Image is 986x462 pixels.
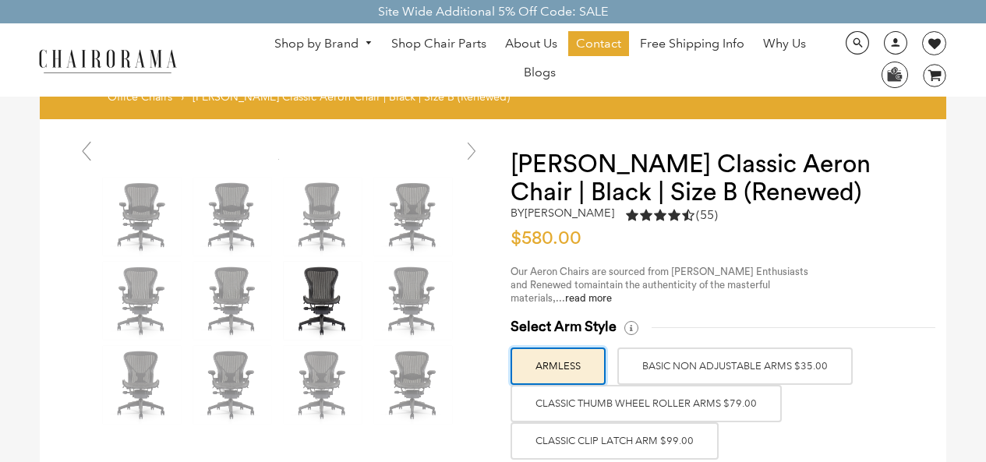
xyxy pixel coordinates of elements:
img: Herman Miller Classic Aeron Chair | Black | Size B (Renewed) - chairorama [374,262,452,340]
span: $580.00 [511,229,581,248]
div: 4.5 rating (55 votes) [626,206,718,224]
img: Herman Miller Classic Aeron Chair | Black | Size B (Renewed) - chairorama [284,178,362,256]
img: Herman Miller Classic Aeron Chair | Black | Size B (Renewed) - chairorama [374,178,452,256]
a: [PERSON_NAME] [525,206,614,220]
img: Herman Miller Classic Aeron Chair | Black | Size B (Renewed) - chairorama [103,178,181,256]
span: Our Aeron Chairs are sourced from [PERSON_NAME] Enthusiasts and Renewed to [511,266,808,290]
span: maintain the authenticity of the masterful materials,... [511,280,770,303]
span: Blogs [524,65,556,81]
span: Shop Chair Parts [391,36,486,52]
span: About Us [505,36,557,52]
label: Classic Thumb Wheel Roller Arms $79.00 [511,385,782,422]
img: Herman Miller Classic Aeron Chair | Black | Size B (Renewed) - chairorama [284,346,362,424]
a: read more [565,293,612,303]
img: Herman Miller Classic Aeron Chair | Black | Size B (Renewed) - chairorama [278,159,279,160]
a: Free Shipping Info [632,31,752,56]
img: WhatsApp_Image_2024-07-12_at_16.23.01.webp [882,62,906,86]
img: Herman Miller Classic Aeron Chair | Black | Size B (Renewed) - chairorama [103,346,181,424]
a: Why Us [755,31,814,56]
label: BASIC NON ADJUSTABLE ARMS $35.00 [617,347,853,385]
img: Herman Miller Classic Aeron Chair | Black | Size B (Renewed) - chairorama [103,262,181,340]
span: Free Shipping Info [640,36,744,52]
span: (55) [696,207,718,224]
a: Herman Miller Classic Aeron Chair | Black | Size B (Renewed) - chairorama [278,150,279,165]
a: Blogs [516,60,564,85]
span: Why Us [763,36,806,52]
img: Herman Miller Classic Aeron Chair [374,346,452,424]
img: Herman Miller Classic Aeron Chair | Black | Size B (Renewed) - chairorama [193,262,271,340]
span: Contact [576,36,621,52]
a: Shop by Brand [267,32,380,56]
img: chairorama [30,47,186,74]
a: 4.5 rating (55 votes) [626,206,718,227]
img: Herman Miller Classic Aeron Chair | Black | Size B (Renewed) - chairorama [193,178,271,256]
a: Contact [568,31,629,56]
a: About Us [497,31,565,56]
nav: breadcrumbs [108,90,515,111]
nav: DesktopNavigation [252,31,829,89]
h1: [PERSON_NAME] Classic Aeron Chair | Black | Size B (Renewed) [511,150,915,206]
a: Shop Chair Parts [383,31,494,56]
label: Classic Clip Latch Arm $99.00 [511,422,719,460]
img: Herman Miller Classic Aeron Chair | Black | Size B (Renewed) - chairorama [284,262,362,340]
img: Herman Miller Classic Aeron Chair | Black | Size B (Renewed) - chairorama [193,346,271,424]
h2: by [511,206,614,220]
span: Select Arm Style [511,318,617,336]
label: ARMLESS [511,347,606,385]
